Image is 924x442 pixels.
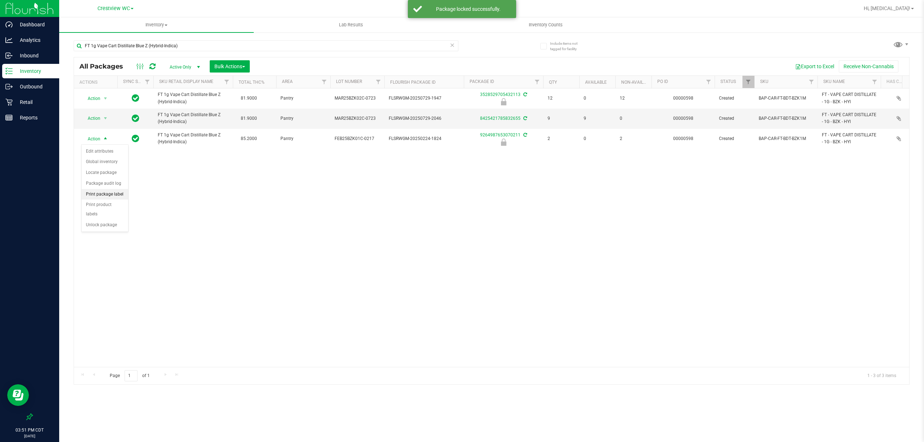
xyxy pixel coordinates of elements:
[548,115,575,122] span: 9
[450,40,455,50] span: Clear
[480,132,520,137] a: 9264987653070211
[132,134,139,144] span: In Sync
[549,80,557,85] a: Qty
[869,76,881,88] a: Filter
[237,134,261,144] span: 85.2000
[74,40,458,51] input: Search Package ID, Item Name, SKU, Lot or Part Number...
[158,132,228,145] span: FT 1g Vape Cart Distillate Blue Z (Hybrid-Indica)
[104,370,156,381] span: Page of 1
[389,95,459,102] span: FLSRWGM-20250729-1947
[584,95,611,102] span: 0
[5,99,13,106] inline-svg: Retail
[59,17,254,32] a: Inventory
[329,22,373,28] span: Lab Results
[862,370,902,381] span: 1 - 3 of 3 items
[3,427,56,433] p: 03:51 PM CDT
[335,135,380,142] span: FEB25BZK01C-0217
[673,136,693,141] a: 00000598
[59,22,254,28] span: Inventory
[280,135,326,142] span: Pantry
[318,76,330,88] a: Filter
[123,79,151,84] a: Sync Status
[239,80,265,85] a: Total THC%
[221,76,233,88] a: Filter
[82,200,128,219] li: Print product labels
[620,95,647,102] span: 12
[79,62,130,70] span: All Packages
[159,79,213,84] a: SKU Retail Display Name
[463,98,544,105] div: Newly Received
[82,167,128,178] li: Locate package
[214,64,245,69] span: Bulk Actions
[584,115,611,122] span: 9
[531,76,543,88] a: Filter
[158,91,228,105] span: FT 1g Vape Cart Distillate Blue Z (Hybrid-Indica)
[97,5,130,12] span: Crestview WC
[210,60,250,73] button: Bulk Actions
[132,93,139,103] span: In Sync
[125,370,138,381] input: 1
[7,384,29,406] iframe: Resource center
[13,67,56,75] p: Inventory
[280,115,326,122] span: Pantry
[372,76,384,88] a: Filter
[237,93,261,104] span: 81.9000
[673,116,693,121] a: 00000598
[5,83,13,90] inline-svg: Outbound
[703,76,715,88] a: Filter
[584,135,611,142] span: 0
[448,17,643,32] a: Inventory Counts
[548,95,575,102] span: 12
[881,76,917,88] th: Has COA
[81,93,101,104] span: Action
[335,95,380,102] span: MAR25BZK02C-0723
[3,433,56,439] p: [DATE]
[806,76,818,88] a: Filter
[470,79,494,84] a: Package ID
[389,115,459,122] span: FLSRWGM-20250729-2046
[426,5,511,13] div: Package locked successfully.
[719,135,750,142] span: Created
[823,79,845,84] a: SKU Name
[759,95,813,102] span: BAP-CAR-FT-BDT-BZK1M
[522,92,527,97] span: Sync from Compliance System
[81,134,101,144] span: Action
[822,91,876,105] span: FT - VAPE CART DISTILLATE - 1G - BZK - HYI
[13,82,56,91] p: Outbound
[522,116,527,121] span: Sync from Compliance System
[550,41,586,52] span: Include items not tagged for facility
[13,113,56,122] p: Reports
[720,79,736,84] a: Status
[585,80,607,85] a: Available
[719,95,750,102] span: Created
[548,135,575,142] span: 2
[5,114,13,121] inline-svg: Reports
[822,111,876,125] span: FT - VAPE CART DISTILLATE - 1G - BZK - HYI
[742,76,754,88] a: Filter
[620,135,647,142] span: 2
[790,60,839,73] button: Export to Excel
[673,96,693,101] a: 00000598
[101,113,110,123] span: select
[864,5,910,11] span: Hi, [MEDICAL_DATA]!
[82,189,128,200] li: Print package label
[719,115,750,122] span: Created
[282,79,293,84] a: Area
[26,413,33,420] label: Pin the sidebar to full width on large screens
[82,220,128,231] li: Unlock package
[79,80,114,85] div: Actions
[390,80,436,85] a: Flourish Package ID
[335,115,380,122] span: MAR25BZK02C-0723
[463,139,544,146] div: Quarantine
[336,79,362,84] a: Lot Number
[13,51,56,60] p: Inbound
[657,79,668,84] a: PO ID
[237,113,261,124] span: 81.9000
[101,93,110,104] span: select
[522,132,527,137] span: Sync from Compliance System
[254,17,448,32] a: Lab Results
[519,22,572,28] span: Inventory Counts
[822,132,876,145] span: FT - VAPE CART DISTILLATE - 1G - BZK - HYI
[389,135,459,142] span: FLSRWGM-20250224-1824
[101,134,110,144] span: select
